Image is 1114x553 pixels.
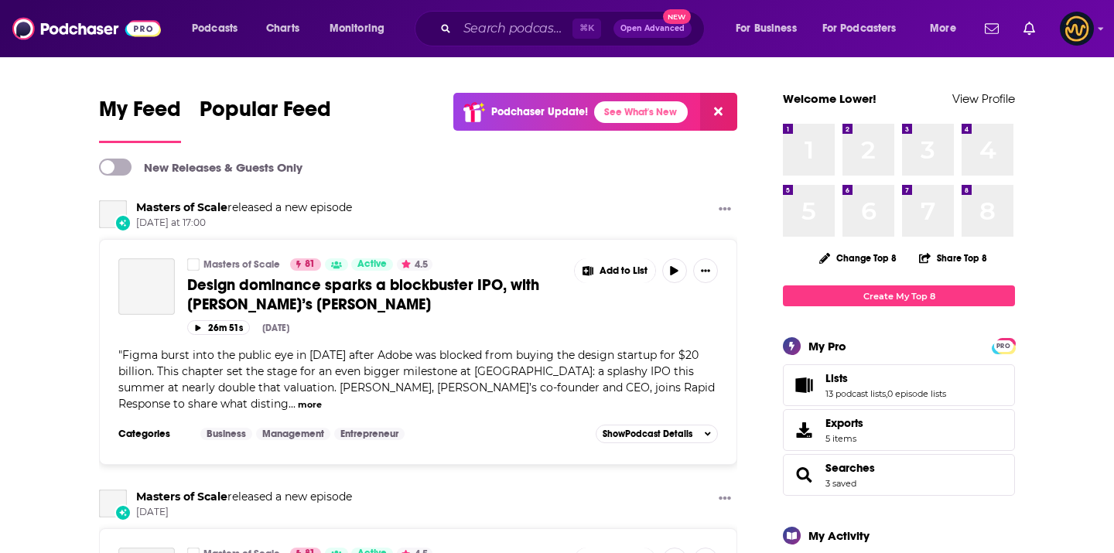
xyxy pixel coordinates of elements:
[712,490,737,509] button: Show More Button
[979,15,1005,42] a: Show notifications dropdown
[596,425,718,443] button: ShowPodcast Details
[918,243,988,273] button: Share Top 8
[429,11,719,46] div: Search podcasts, credits, & more...
[825,371,946,385] a: Lists
[788,464,819,486] a: Searches
[930,18,956,39] span: More
[118,428,188,440] h3: Categories
[357,257,387,272] span: Active
[118,258,175,315] a: Design dominance sparks a blockbuster IPO, with Figma’s Dylan Field
[572,19,601,39] span: ⌘ K
[808,339,846,353] div: My Pro
[99,159,302,176] a: New Releases & Guests Only
[736,18,797,39] span: For Business
[136,200,227,214] a: Masters of Scale
[289,397,296,411] span: ...
[1060,12,1094,46] img: User Profile
[1060,12,1094,46] button: Show profile menu
[305,257,315,272] span: 81
[663,9,691,24] span: New
[187,275,563,314] a: Design dominance sparks a blockbuster IPO, with [PERSON_NAME]’s [PERSON_NAME]
[319,16,405,41] button: open menu
[613,19,692,38] button: Open AdvancedNew
[825,416,863,430] span: Exports
[99,96,181,131] span: My Feed
[136,217,352,230] span: [DATE] at 17:00
[887,388,946,399] a: 0 episode lists
[825,433,863,444] span: 5 items
[99,490,127,517] a: Masters of Scale
[203,258,280,271] a: Masters of Scale
[1060,12,1094,46] span: Logged in as LowerStreet
[187,258,200,271] a: Masters of Scale
[783,285,1015,306] a: Create My Top 8
[118,348,715,411] span: "
[397,258,432,271] button: 4.5
[262,323,289,333] div: [DATE]
[457,16,572,41] input: Search podcasts, credits, & more...
[783,409,1015,451] a: Exports
[181,16,258,41] button: open menu
[99,96,181,143] a: My Feed
[200,428,252,440] a: Business
[783,91,877,106] a: Welcome Lower!
[200,96,331,143] a: Popular Feed
[812,16,919,41] button: open menu
[822,18,897,39] span: For Podcasters
[351,258,393,271] a: Active
[712,200,737,220] button: Show More Button
[825,478,856,489] a: 3 saved
[994,340,1013,352] span: PRO
[12,14,161,43] img: Podchaser - Follow, Share and Rate Podcasts
[783,454,1015,496] span: Searches
[491,105,588,118] p: Podchaser Update!
[810,248,906,268] button: Change Top 8
[693,258,718,283] button: Show More Button
[886,388,887,399] span: ,
[825,371,848,385] span: Lists
[114,504,132,521] div: New Episode
[298,398,322,411] button: more
[788,419,819,441] span: Exports
[808,528,870,543] div: My Activity
[575,258,655,283] button: Show More Button
[600,265,648,277] span: Add to List
[1017,15,1041,42] a: Show notifications dropdown
[334,428,405,440] a: Entrepreneur
[266,18,299,39] span: Charts
[187,275,539,314] span: Design dominance sparks a blockbuster IPO, with [PERSON_NAME]’s [PERSON_NAME]
[114,214,132,231] div: New Episode
[994,340,1013,351] a: PRO
[136,490,227,504] a: Masters of Scale
[192,18,237,39] span: Podcasts
[187,320,250,335] button: 26m 51s
[725,16,816,41] button: open menu
[919,16,976,41] button: open menu
[330,18,384,39] span: Monitoring
[290,258,321,271] a: 81
[136,490,352,504] h3: released a new episode
[603,428,692,439] span: Show Podcast Details
[825,388,886,399] a: 13 podcast lists
[594,101,688,123] a: See What's New
[256,16,309,41] a: Charts
[118,348,715,411] span: Figma burst into the public eye in [DATE] after Adobe was blocked from buying the design startup ...
[99,200,127,228] a: Masters of Scale
[620,25,685,32] span: Open Advanced
[825,461,875,475] a: Searches
[136,200,352,215] h3: released a new episode
[788,374,819,396] a: Lists
[136,506,352,519] span: [DATE]
[783,364,1015,406] span: Lists
[952,91,1015,106] a: View Profile
[200,96,331,131] span: Popular Feed
[256,428,330,440] a: Management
